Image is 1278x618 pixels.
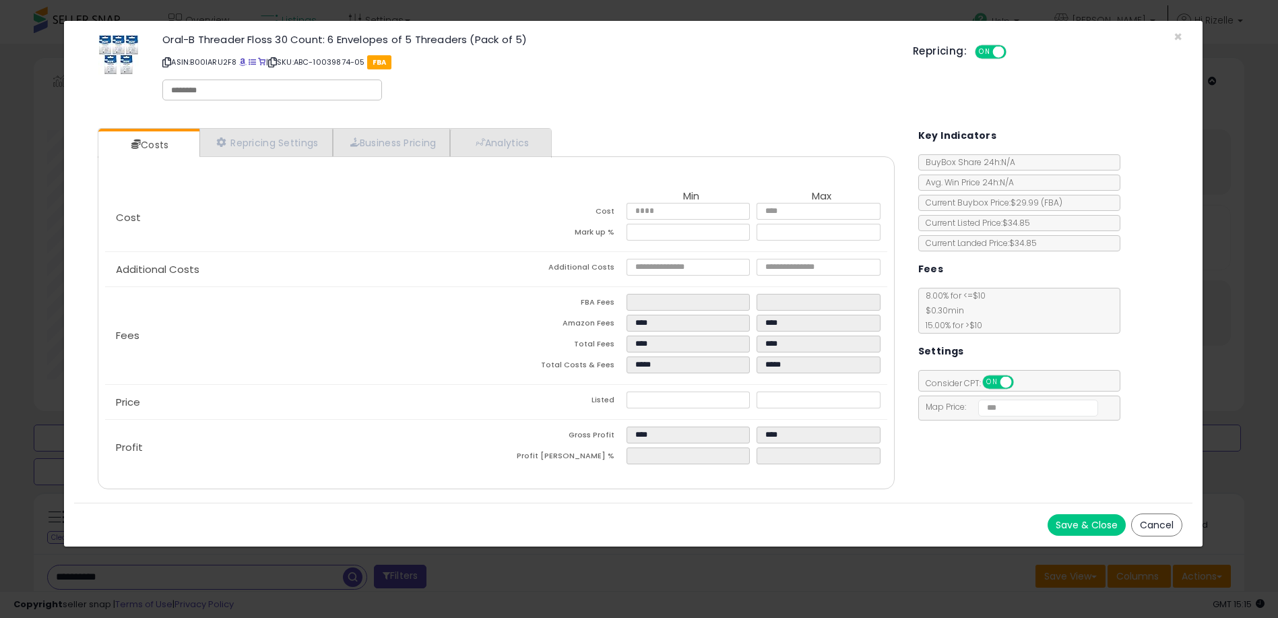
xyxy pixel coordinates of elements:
[367,55,392,69] span: FBA
[496,427,626,447] td: Gross Profit
[913,46,967,57] h5: Repricing:
[919,290,986,331] span: 8.00 % for <= $10
[333,129,451,156] a: Business Pricing
[496,224,626,245] td: Mark up %
[105,330,496,341] p: Fees
[450,129,550,156] a: Analytics
[918,127,997,144] h5: Key Indicators
[919,319,982,331] span: 15.00 % for > $10
[98,131,198,158] a: Costs
[496,392,626,412] td: Listed
[919,377,1031,389] span: Consider CPT:
[1174,27,1182,47] span: ×
[984,377,1000,388] span: ON
[105,264,496,275] p: Additional Costs
[496,336,626,357] td: Total Fees
[105,442,496,453] p: Profit
[919,156,1015,168] span: BuyBox Share 24h: N/A
[496,259,626,280] td: Additional Costs
[919,305,964,316] span: $0.30 min
[249,57,256,67] a: All offer listings
[496,315,626,336] td: Amazon Fees
[199,129,333,156] a: Repricing Settings
[258,57,265,67] a: Your listing only
[162,51,893,73] p: ASIN: B00IARU2F8 | SKU: ABC-10039874-05
[496,447,626,468] td: Profit [PERSON_NAME] %
[239,57,247,67] a: BuyBox page
[496,203,626,224] td: Cost
[919,217,1030,228] span: Current Listed Price: $34.85
[919,237,1037,249] span: Current Landed Price: $34.85
[1041,197,1062,208] span: ( FBA )
[919,197,1062,208] span: Current Buybox Price:
[496,357,626,377] td: Total Costs & Fees
[919,177,1014,188] span: Avg. Win Price 24h: N/A
[1004,47,1026,58] span: OFF
[98,34,139,75] img: 51LgpwT2FaL._SL60_.jpg
[976,47,993,58] span: ON
[496,294,626,315] td: FBA Fees
[1011,197,1062,208] span: $29.99
[919,401,1099,412] span: Map Price:
[105,397,496,408] p: Price
[918,343,964,360] h5: Settings
[1131,514,1182,536] button: Cancel
[757,191,887,203] th: Max
[162,34,893,44] h3: Oral-B Threader Floss 30 Count: 6 Envelopes of 5 Threaders (Pack of 5)
[105,212,496,223] p: Cost
[1011,377,1033,388] span: OFF
[1048,514,1126,536] button: Save & Close
[627,191,757,203] th: Min
[918,261,944,278] h5: Fees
